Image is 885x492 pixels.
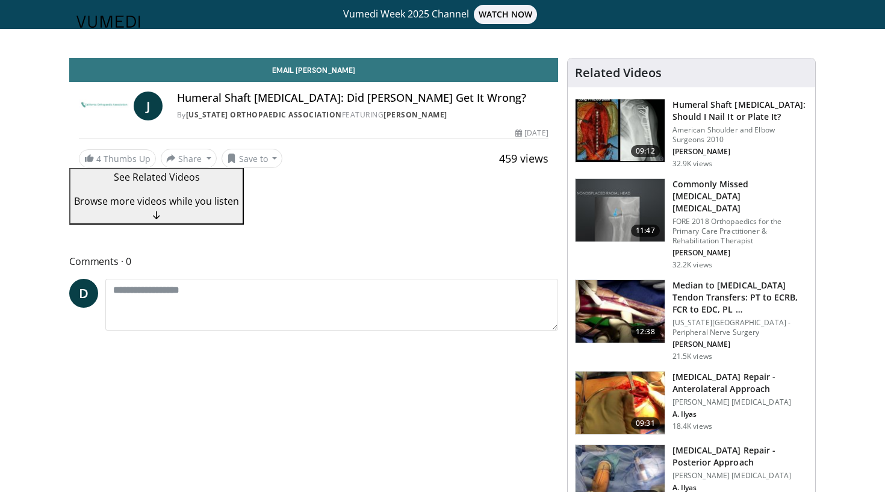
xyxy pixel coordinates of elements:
p: 18.4K views [672,422,712,431]
a: J [134,92,163,120]
img: fd3b349a-9860-460e-a03a-0db36c4d1252.150x105_q85_crop-smart_upscale.jpg [576,372,665,434]
h4: Humeral Shaft [MEDICAL_DATA]: Did [PERSON_NAME] Get It Wrong? [177,92,548,105]
h3: Commonly Missed [MEDICAL_DATA] [MEDICAL_DATA] [672,178,808,214]
p: Asif Ilyas [672,409,808,419]
img: 304908_0001_1.png.150x105_q85_crop-smart_upscale.jpg [576,280,665,343]
img: sot_1.png.150x105_q85_crop-smart_upscale.jpg [576,99,665,162]
a: 09:31 [MEDICAL_DATA] Repair - Anterolateral Approach [PERSON_NAME] [MEDICAL_DATA] A. Ilyas 18.4K ... [575,371,808,435]
img: b2c65235-e098-4cd2-ab0f-914df5e3e270.150x105_q85_crop-smart_upscale.jpg [576,179,665,241]
h3: Median to Radial Nerve Tendon Transfers: PT to ECRB, FCR to EDC, PL to EPL [672,279,808,316]
img: VuMedi Logo [76,16,140,28]
h3: Humeral Shaft [MEDICAL_DATA]: Should I Nail It or Plate It? [672,99,808,123]
button: See Related Videos Browse more videos while you listen [69,168,244,225]
p: Andrew Yee [672,340,808,349]
p: Benjamin Maxson [672,248,808,258]
span: 11:47 [631,225,660,237]
a: [PERSON_NAME] [383,110,447,120]
p: [PERSON_NAME] [MEDICAL_DATA] [672,397,808,407]
span: 09:12 [631,145,660,157]
a: 4 Thumbs Up [79,149,156,168]
a: D [69,279,98,308]
h3: [MEDICAL_DATA] Repair - Posterior Approach [672,444,808,469]
span: Comments 0 [69,254,558,269]
p: See Related Videos [74,170,239,184]
div: By FEATURING [177,110,548,120]
h3: [MEDICAL_DATA] Repair - Anterolateral Approach [672,371,808,395]
a: [US_STATE] Orthopaedic Association [186,110,342,120]
div: [DATE] [515,128,548,139]
a: 09:12 Humeral Shaft [MEDICAL_DATA]: Should I Nail It or Plate It? American Shoulder and Elbow Sur... [575,99,808,169]
h4: Related Videos [575,66,662,80]
p: 32.9K views [672,159,712,169]
a: 11:47 Commonly Missed [MEDICAL_DATA] [MEDICAL_DATA] FORE 2018 Orthopaedics for the Primary Care P... [575,178,808,270]
p: [PERSON_NAME] [MEDICAL_DATA] [672,471,808,481]
p: FORE 2018 Orthopaedics for the Primary Care Practitioner & Rehabilitation Therapist [672,217,808,246]
a: Email [PERSON_NAME] [69,58,558,82]
button: Save to [222,149,283,168]
img: California Orthopaedic Association [79,92,129,120]
p: [US_STATE][GEOGRAPHIC_DATA] - Peripheral Nerve Surgery [672,318,808,337]
button: Share [161,149,217,168]
p: American Shoulder and Elbow Surgeons 2010 [672,125,808,145]
span: 4 [96,153,101,164]
span: 459 views [499,151,548,166]
span: 09:31 [631,417,660,429]
p: 21.5K views [672,352,712,361]
p: 32.2K views [672,260,712,270]
a: 12:38 Median to [MEDICAL_DATA] Tendon Transfers: PT to ECRB, FCR to EDC, PL … [US_STATE][GEOGRAPH... [575,279,808,361]
span: 12:38 [631,326,660,338]
span: Browse more videos while you listen [74,195,239,208]
p: Joaquin Sanchez-Sotelo [672,147,808,157]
